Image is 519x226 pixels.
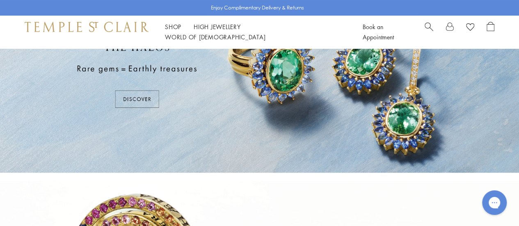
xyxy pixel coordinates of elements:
a: High JewelleryHigh Jewellery [194,23,241,31]
a: Open Shopping Bag [487,22,494,42]
a: ShopShop [165,23,181,31]
iframe: Gorgias live chat messenger [478,187,511,218]
a: Search [425,22,433,42]
p: Enjoy Complimentary Delivery & Returns [211,4,304,12]
nav: Main navigation [165,22,344,42]
a: View Wishlist [466,22,474,34]
a: World of [DEMOGRAPHIC_DATA]World of [DEMOGRAPHIC_DATA] [165,33,265,41]
a: Book an Appointment [363,23,394,41]
img: Temple St. Clair [25,22,149,32]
